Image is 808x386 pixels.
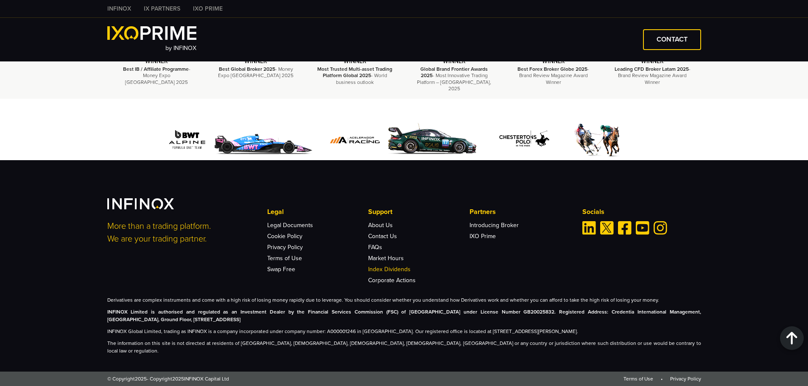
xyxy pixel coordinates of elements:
strong: WINNER [641,58,664,65]
a: Introducing Broker [470,222,519,229]
a: Privacy Policy [670,376,701,382]
a: Linkedin [582,221,596,235]
a: About Us [368,222,393,229]
span: 2025 [172,376,184,382]
a: Index Dividends [368,266,411,273]
a: Swap Free [267,266,295,273]
span: 2025 [135,376,147,382]
a: Contact Us [368,233,397,240]
a: by INFINOX [107,26,197,53]
strong: Best IB / Affiliate Programme [123,66,189,72]
strong: Leading CFD Broker Latam 2025 [615,66,689,72]
p: Derivatives are complex instruments and come with a high risk of losing money rapidly due to leve... [107,296,701,304]
strong: WINNER [443,58,466,65]
p: Socials [582,207,701,217]
a: Youtube [636,221,649,235]
span: • [654,376,669,382]
p: - Most Innovative Trading Platform – [GEOGRAPHIC_DATA], 2025 [415,66,493,92]
a: IXO PRIME [187,4,229,13]
a: INFINOX [101,4,137,13]
a: CONTACT [643,29,701,50]
p: - Brand Review Magazine Award Winner [613,66,691,86]
strong: WINNER [344,58,366,65]
strong: WINNER [244,58,267,65]
strong: Global Brand Frontier Awards 2025 [420,66,488,78]
p: - Brand Review Magazine Award Winner [514,66,593,86]
a: Privacy Policy [267,244,303,251]
p: - Money Expo [GEOGRAPHIC_DATA] 2025 [217,66,295,79]
span: by INFINOX [165,44,196,52]
a: IX PARTNERS [137,4,187,13]
p: Legal [267,207,368,217]
strong: Best Global Broker 2025 [219,66,275,72]
a: Cookie Policy [267,233,302,240]
strong: INFINOX Limited is authorised and regulated as an Investment Dealer by the Financial Services Com... [107,309,701,322]
p: The information on this site is not directed at residents of [GEOGRAPHIC_DATA], [DEMOGRAPHIC_DATA... [107,339,701,355]
a: Legal Documents [267,222,313,229]
a: Twitter [600,221,614,235]
strong: Most Trusted Multi-asset Trading Platform Global 2025 [317,66,392,78]
a: IXO Prime [470,233,496,240]
span: © Copyright - Copyright INFINOX Capital Ltd [107,375,229,383]
a: FAQs [368,244,382,251]
p: More than a trading platform. We are your trading partner. [107,220,256,245]
a: Corporate Actions [368,277,416,284]
a: Terms of Use [267,255,302,262]
a: Instagram [654,221,667,235]
p: - World business outlook [316,66,394,86]
a: Terms of Use [623,376,653,382]
a: Market Hours [368,255,404,262]
p: - Money Expo [GEOGRAPHIC_DATA] 2025 [118,66,196,86]
a: Facebook [618,221,632,235]
strong: WINNER [542,58,565,65]
p: Support [368,207,469,217]
strong: Best Forex Broker Globe 2025 [517,66,587,72]
strong: WINNER [145,58,168,65]
p: INFINOX Global Limited, trading as INFINOX is a company incorporated under company number: A00000... [107,328,701,335]
p: Partners [470,207,570,217]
